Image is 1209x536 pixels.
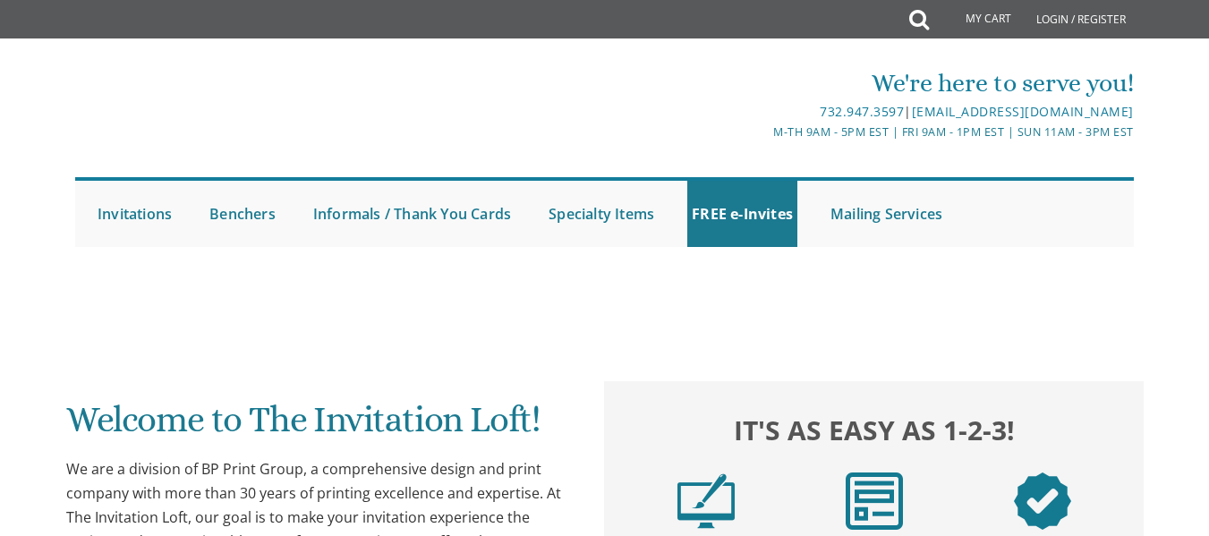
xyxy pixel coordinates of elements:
a: [EMAIL_ADDRESS][DOMAIN_NAME] [912,103,1134,120]
div: | [429,101,1134,123]
img: step3.png [1014,472,1071,530]
h1: Welcome to The Invitation Loft! [66,400,571,453]
div: We're here to serve you! [429,65,1134,101]
img: step1.png [677,472,735,530]
a: My Cart [927,2,1024,38]
a: Mailing Services [826,181,947,247]
a: Benchers [205,181,280,247]
a: Invitations [93,181,176,247]
div: M-Th 9am - 5pm EST | Fri 9am - 1pm EST | Sun 11am - 3pm EST [429,123,1134,141]
a: 732.947.3597 [820,103,904,120]
img: step2.png [846,472,903,530]
a: Specialty Items [544,181,659,247]
a: Informals / Thank You Cards [309,181,515,247]
a: FREE e-Invites [687,181,797,247]
h2: It's as easy as 1-2-3! [622,411,1127,450]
